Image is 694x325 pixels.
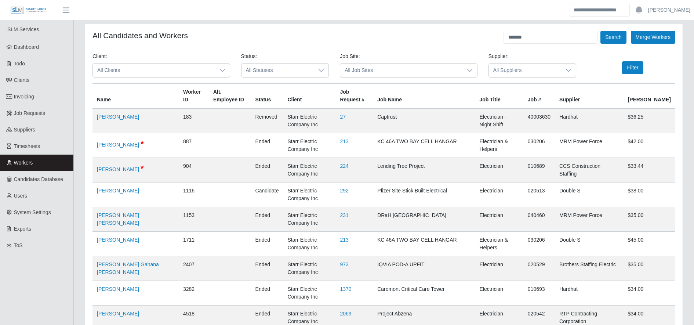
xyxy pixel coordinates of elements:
[340,212,348,218] a: 231
[251,133,283,158] td: ended
[555,108,623,133] td: Hardhat
[523,207,555,232] td: 040460
[14,143,40,149] span: Timesheets
[475,108,523,133] td: Electrician - Night Shift
[179,256,209,281] td: 2407
[555,84,623,109] th: Supplier
[475,207,523,232] td: Electrician
[489,64,562,77] span: All Suppliers
[475,133,523,158] td: Electrician & Helpers
[555,183,623,207] td: Double S
[14,110,46,116] span: Job Requests
[623,207,675,232] td: $35.00
[555,158,623,183] td: CCS Construction Staffing
[631,31,675,44] button: Merge Workers
[373,108,475,133] td: Captrust
[97,212,139,226] a: [PERSON_NAME] [PERSON_NAME]
[251,108,283,133] td: removed
[283,108,335,133] td: Starr Electric Company Inc
[92,84,179,109] th: Name
[14,209,51,215] span: System Settings
[340,163,348,169] a: 224
[97,286,139,292] a: [PERSON_NAME]
[179,183,209,207] td: 1116
[373,232,475,256] td: KC 46A TWO BAY CELL HANGAR
[373,207,475,232] td: DRaH [GEOGRAPHIC_DATA]
[179,158,209,183] td: 904
[97,188,139,194] a: [PERSON_NAME]
[14,127,35,133] span: Suppliers
[340,237,348,243] a: 213
[523,232,555,256] td: 030206
[523,84,555,109] th: Job #
[475,183,523,207] td: Electrician
[93,64,215,77] span: All Clients
[648,6,690,14] a: [PERSON_NAME]
[251,232,283,256] td: ended
[251,281,283,306] td: ended
[10,6,47,14] img: SLM Logo
[373,84,475,109] th: Job Name
[14,160,33,166] span: Workers
[475,158,523,183] td: Electrician
[523,108,555,133] td: 40003630
[97,311,139,317] a: [PERSON_NAME]
[340,64,462,77] span: All Job Sites
[14,94,34,100] span: Invoicing
[283,281,335,306] td: Starr Electric Company Inc
[251,256,283,281] td: ended
[340,114,346,120] a: 27
[340,53,360,60] label: Job Site:
[600,31,626,44] button: Search
[92,31,188,40] h4: All Candidates and Workers
[523,133,555,158] td: 030206
[179,108,209,133] td: 183
[523,281,555,306] td: 010693
[251,207,283,232] td: ended
[475,281,523,306] td: Electrician
[97,166,139,172] a: [PERSON_NAME]
[340,286,351,292] a: 1370
[555,232,623,256] td: Double S
[283,183,335,207] td: Starr Electric Company Inc
[14,226,31,232] span: Exports
[340,138,348,144] a: 213
[251,84,283,109] th: Status
[569,4,630,17] input: Search
[623,232,675,256] td: $45.00
[14,176,63,182] span: Candidates Database
[141,164,144,173] span: DO NOT USE
[555,207,623,232] td: MRM Power Force
[241,64,314,77] span: All Statuses
[14,242,23,248] span: ToS
[179,232,209,256] td: 1711
[283,232,335,256] td: Starr Electric Company Inc
[14,77,30,83] span: Clients
[335,84,373,109] th: Job Request #
[523,256,555,281] td: 020529
[475,232,523,256] td: Electrician & Helpers
[97,261,159,275] a: [PERSON_NAME] Gahana [PERSON_NAME]
[373,281,475,306] td: Caromont Critical Care Tower
[475,84,523,109] th: Job Title
[14,44,39,50] span: Dashboard
[14,193,28,199] span: Users
[373,158,475,183] td: Lending Tree Project
[283,84,335,109] th: Client
[488,53,509,60] label: Supplier:
[14,61,25,66] span: Todo
[623,256,675,281] td: $35.00
[340,261,348,267] a: 973
[340,188,348,194] a: 292
[283,256,335,281] td: Starr Electric Company Inc
[179,281,209,306] td: 3282
[623,183,675,207] td: $38.00
[623,84,675,109] th: [PERSON_NAME]
[97,114,139,120] a: [PERSON_NAME]
[555,281,623,306] td: Hardhat
[241,53,257,60] label: Status:
[251,158,283,183] td: ended
[373,183,475,207] td: Pfizer Site Stick Built Electrical
[209,84,251,109] th: Alt. Employee ID
[179,84,209,109] th: Worker ID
